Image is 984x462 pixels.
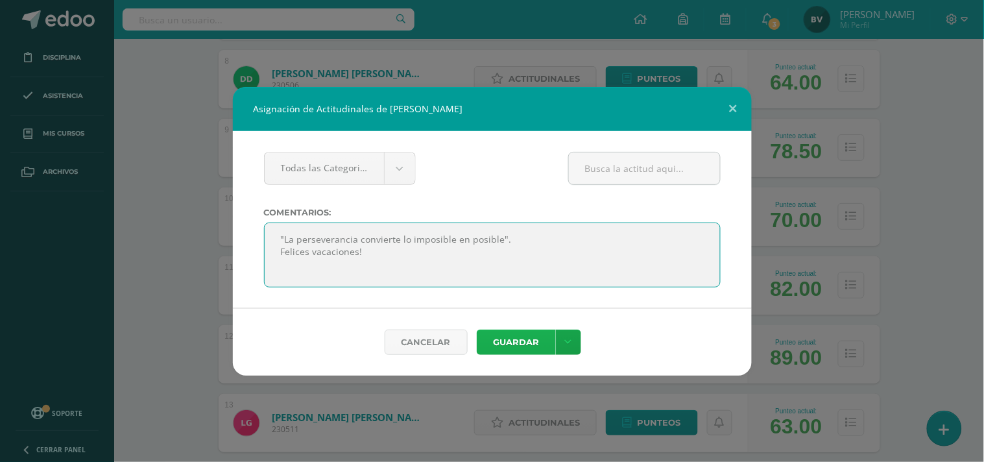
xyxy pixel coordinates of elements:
[385,330,468,355] a: Cancelar
[264,208,721,217] label: Comentarios:
[569,152,720,184] input: Busca la actitud aqui...
[715,87,752,131] button: Close (Esc)
[281,152,368,183] span: Todas las Categorias
[265,152,416,184] a: Todas las Categorias
[233,87,752,131] div: Asignación de Actitudinales de [PERSON_NAME]
[477,330,556,355] button: Guardar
